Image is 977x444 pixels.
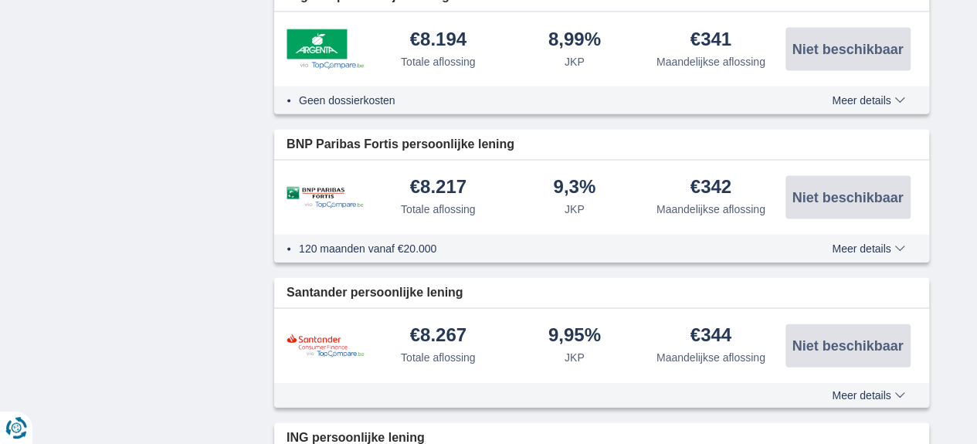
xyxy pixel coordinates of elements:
div: €8.194 [410,30,466,51]
span: Niet beschikbaar [792,42,903,56]
div: JKP [565,202,585,217]
img: product.pl.alt Argenta [287,29,364,69]
div: Totale aflossing [401,350,476,365]
span: Niet beschikbaar [792,339,903,353]
span: Meer details [832,95,904,106]
span: Niet beschikbaar [792,191,903,205]
span: Meer details [832,390,904,401]
div: Maandelijkse aflossing [656,54,765,69]
button: Niet beschikbaar [785,28,911,71]
div: €8.267 [410,326,466,347]
button: Meer details [820,94,916,107]
span: BNP Paribas Fortis persoonlijke lening [287,136,514,154]
li: 120 maanden vanaf €20.000 [299,241,775,256]
button: Niet beschikbaar [785,176,911,219]
div: €342 [690,178,731,198]
div: €341 [690,30,731,51]
div: €8.217 [410,178,466,198]
div: JKP [565,350,585,365]
div: 8,99% [548,30,601,51]
div: Maandelijkse aflossing [656,202,765,217]
button: Meer details [820,389,916,402]
div: 9,95% [548,326,601,347]
div: 9,3% [553,178,595,198]
button: Niet beschikbaar [785,324,911,368]
span: Santander persoonlijke lening [287,284,463,302]
img: product.pl.alt Santander [287,334,364,358]
div: Totale aflossing [401,202,476,217]
div: Totale aflossing [401,54,476,69]
div: Maandelijkse aflossing [656,350,765,365]
div: €344 [690,326,731,347]
li: Geen dossierkosten [299,93,775,108]
button: Meer details [820,242,916,255]
div: JKP [565,54,585,69]
img: product.pl.alt BNP Paribas Fortis [287,187,364,209]
span: Meer details [832,243,904,254]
